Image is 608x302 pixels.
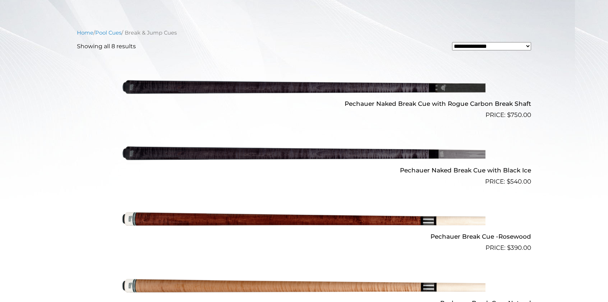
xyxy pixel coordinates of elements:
select: Shop order [452,42,531,50]
span: $ [507,178,510,185]
bdi: 390.00 [507,244,531,251]
a: Pechauer Naked Break Cue with Black Ice $540.00 [77,123,531,186]
span: $ [507,111,511,118]
a: Pool Cues [95,30,121,36]
a: Home [77,30,93,36]
bdi: 540.00 [507,178,531,185]
a: Pechauer Naked Break Cue with Rogue Carbon Break Shaft $750.00 [77,57,531,120]
h2: Pechauer Naked Break Cue with Rogue Carbon Break Shaft [77,97,531,111]
a: Pechauer Break Cue -Rosewood $390.00 [77,189,531,253]
span: $ [507,244,511,251]
img: Pechauer Naked Break Cue with Black Ice [123,123,485,183]
h2: Pechauer Break Cue -Rosewood [77,230,531,243]
img: Pechauer Break Cue -Rosewood [123,189,485,250]
p: Showing all 8 results [77,42,136,51]
bdi: 750.00 [507,111,531,118]
nav: Breadcrumb [77,29,531,37]
h2: Pechauer Naked Break Cue with Black Ice [77,163,531,177]
img: Pechauer Naked Break Cue with Rogue Carbon Break Shaft [123,57,485,117]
